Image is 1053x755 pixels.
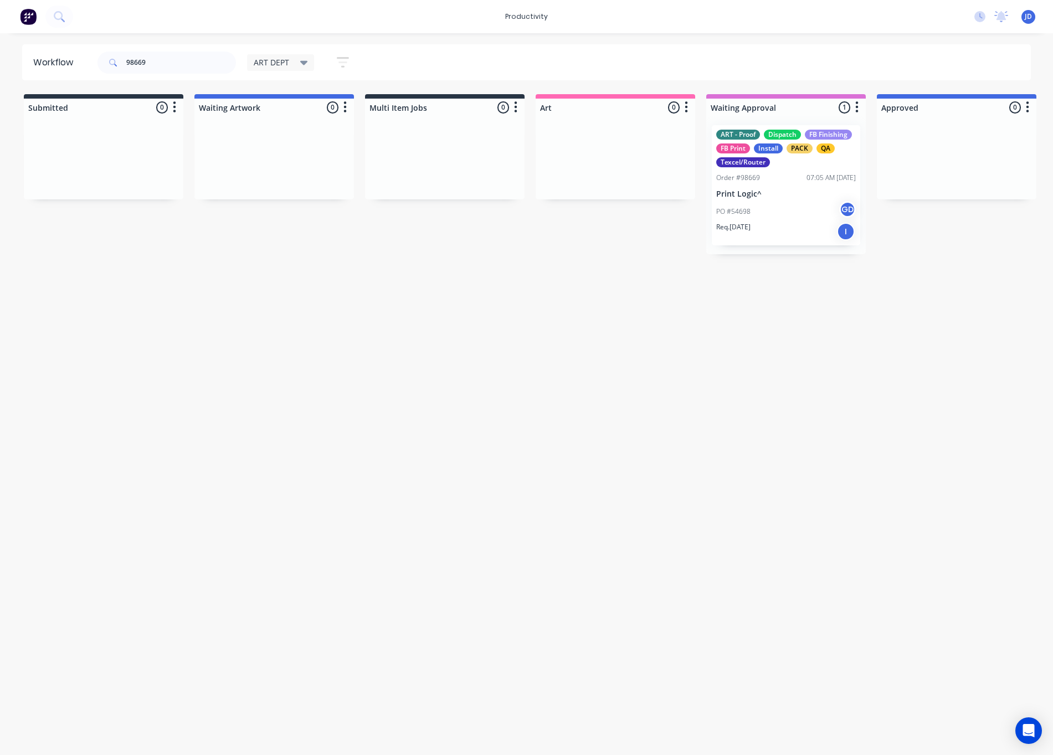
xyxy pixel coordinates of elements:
[716,173,760,183] div: Order #98669
[126,52,236,74] input: Search for orders...
[1015,717,1042,744] div: Open Intercom Messenger
[839,201,856,218] div: GD
[816,143,835,153] div: QA
[716,130,760,140] div: ART - Proof
[254,57,289,68] span: ART DEPT
[716,143,750,153] div: FB Print
[1025,12,1032,22] span: JD
[787,143,813,153] div: PACK
[716,189,856,199] p: Print Logic^
[712,125,860,245] div: ART - ProofDispatchFB FinishingFB PrintInstallPACKQATexcel/RouterOrder #9866907:05 AM [DATE]Print...
[716,222,751,232] p: Req. [DATE]
[754,143,783,153] div: Install
[805,130,852,140] div: FB Finishing
[716,207,751,217] p: PO #54698
[807,173,856,183] div: 07:05 AM [DATE]
[837,223,855,240] div: I
[764,130,801,140] div: Dispatch
[20,8,37,25] img: Factory
[500,8,553,25] div: productivity
[33,56,79,69] div: Workflow
[716,157,770,167] div: Texcel/Router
